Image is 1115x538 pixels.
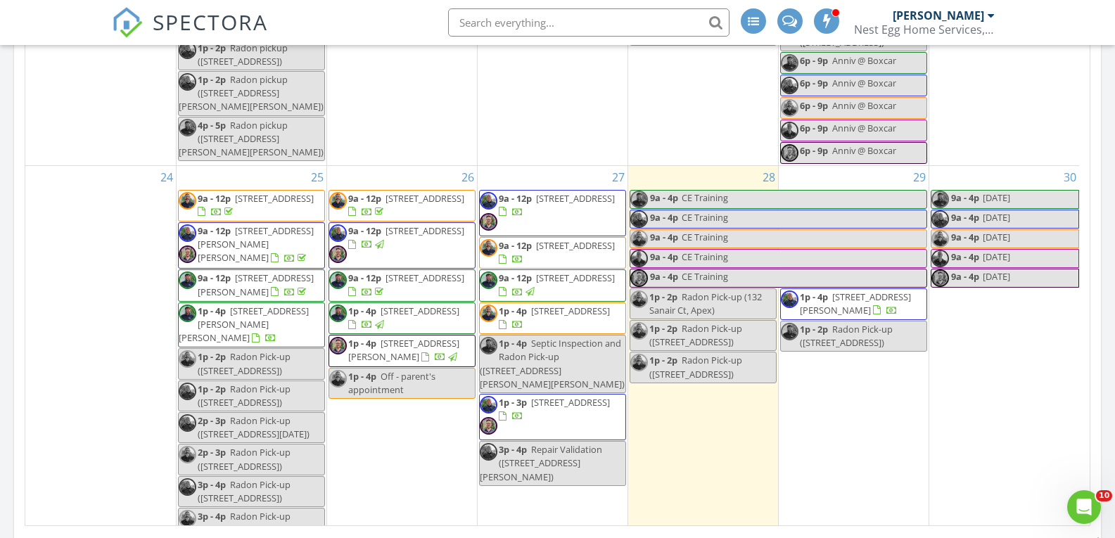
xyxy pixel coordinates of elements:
img: michael_headshot.jpg [630,230,648,248]
img: dale_headshot.jpg [781,290,798,308]
span: CE Training [682,211,728,224]
a: 1p - 4p [STREET_ADDRESS] [499,305,610,331]
span: [DATE] [983,211,1010,224]
span: 4p - 5p [198,119,226,132]
img: michael_headshot.jpg [630,322,648,340]
span: 1p - 2p [649,354,677,366]
a: 9a - 12p [STREET_ADDRESS] [348,271,464,297]
span: 9a - 4p [950,210,980,228]
img: pete_headshot.jpg [179,305,196,322]
img: chris_lynn_headshot_2.jpg [179,245,196,263]
span: 9a - 4p [649,269,679,287]
a: 1p - 4p [STREET_ADDRESS][PERSON_NAME] [329,335,476,366]
span: Radon Pick-up ([STREET_ADDRESS]) [649,354,742,380]
span: Radon pickup ([STREET_ADDRESS][PERSON_NAME][PERSON_NAME]) [179,73,324,113]
span: 1p - 2p [198,73,226,86]
span: [STREET_ADDRESS][PERSON_NAME][PERSON_NAME] [198,224,314,264]
span: Radon Pick-up ([STREET_ADDRESS][DATE]) [198,414,310,440]
img: pete_headshot.jpg [931,191,949,208]
span: 1p - 4p [499,305,527,317]
img: dale_headshot.jpg [931,210,949,228]
span: Radon Pick-up ([STREET_ADDRESS]) [198,510,291,536]
span: 1p - 4p [348,337,376,350]
span: [STREET_ADDRESS] [531,396,610,409]
span: 1p - 2p [649,322,677,335]
a: Go to August 28, 2025 [760,166,778,188]
img: pete_headshot.jpg [480,271,497,289]
a: 1p - 3p [STREET_ADDRESS] [499,396,610,422]
span: 9a - 12p [499,192,532,205]
img: pete_headshot.jpg [630,191,648,208]
span: [STREET_ADDRESS][PERSON_NAME] [198,271,314,297]
span: [STREET_ADDRESS] [536,239,615,252]
a: 9a - 12p [STREET_ADDRESS][PERSON_NAME][PERSON_NAME] [198,224,314,264]
span: 9a - 12p [198,192,231,205]
img: chris_lynn_headshot_2.jpg [329,337,347,354]
span: Septic Inspection and Radon Pick-up ([STREET_ADDRESS][PERSON_NAME][PERSON_NAME]) [480,337,625,390]
span: 9a - 4p [649,210,679,228]
a: Go to August 29, 2025 [910,166,929,188]
input: Search everything... [448,8,729,37]
span: 1p - 2p [198,350,226,363]
span: Radon Pick-up ([STREET_ADDRESS]) [198,478,291,504]
span: Radon Pick-up ([STREET_ADDRESS]) [649,322,742,348]
img: chris_headshot.jpg [931,250,949,267]
span: 1p - 4p [348,370,376,383]
span: CE Training [682,231,728,243]
span: 9a - 4p [950,250,980,267]
img: chris_lynn_headshot_2.jpg [630,269,648,287]
span: 9a - 4p [950,230,980,248]
span: 1p - 2p [198,383,226,395]
img: pete_headshot.jpg [480,337,497,354]
img: dale_headshot.jpg [480,192,497,210]
img: pete_headshot.jpg [329,305,347,322]
span: 9a - 12p [198,224,231,237]
span: Radon pickup ([STREET_ADDRESS]) [198,41,288,68]
img: dale_headshot.jpg [630,210,648,228]
img: dale_headshot.jpg [179,414,196,432]
a: 9a - 12p [STREET_ADDRESS][PERSON_NAME] [198,271,314,297]
a: 9a - 12p [STREET_ADDRESS] [499,192,615,218]
span: 1p - 4p [198,305,226,317]
span: [DATE] [983,191,1010,204]
a: Go to August 30, 2025 [1061,166,1079,188]
a: 9a - 12p [STREET_ADDRESS] [198,192,314,218]
span: 1p - 4p [348,305,376,317]
span: Radon Pick-up ([STREET_ADDRESS]) [198,446,291,472]
span: [DATE] [983,231,1010,243]
img: pete_headshot.jpg [329,271,347,289]
span: Repair Validation ([STREET_ADDRESS][PERSON_NAME]) [480,443,602,482]
img: dale_headshot.jpg [179,383,196,400]
a: 1p - 4p [STREET_ADDRESS] [329,302,476,334]
span: CE Training [682,191,728,204]
img: chris_lynn_headshot_2.jpg [480,213,497,231]
span: [DATE] [983,250,1010,263]
img: dale_headshot.jpg [329,224,347,242]
img: pete_headshot.jpg [781,54,798,72]
span: 1p - 2p [649,290,677,303]
span: [STREET_ADDRESS] [386,271,464,284]
span: CE Training [682,250,728,263]
span: 3p - 4p [499,443,527,456]
img: dale_headshot.jpg [179,73,196,91]
a: 1p - 4p [STREET_ADDRESS][PERSON_NAME] [800,290,911,316]
a: 9a - 12p [STREET_ADDRESS] [348,192,464,218]
img: chris_lynn_headshot_2.jpg [781,144,798,162]
img: dale_headshot.jpg [480,443,497,461]
span: 1p - 2p [198,41,226,54]
img: michael_headshot.jpg [179,446,196,463]
a: 9a - 12p [STREET_ADDRESS] [329,269,476,301]
img: michael_headshot.jpg [480,239,497,257]
img: michael_headshot.jpg [179,510,196,527]
span: [STREET_ADDRESS] [381,305,459,317]
span: Radon Pick-up ([STREET_ADDRESS]) [198,383,291,409]
span: Radon Pick-up ([STREET_ADDRESS]) [800,22,893,48]
div: [PERSON_NAME] [893,8,984,23]
img: michael_headshot.jpg [781,99,798,117]
span: [STREET_ADDRESS] [386,224,464,237]
span: SPECTORA [153,7,268,37]
span: 6p - 9p [800,77,828,89]
span: 3p - 4p [198,510,226,523]
img: The Best Home Inspection Software - Spectora [112,7,143,38]
span: Radon Pick-up ([STREET_ADDRESS]) [800,323,893,349]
